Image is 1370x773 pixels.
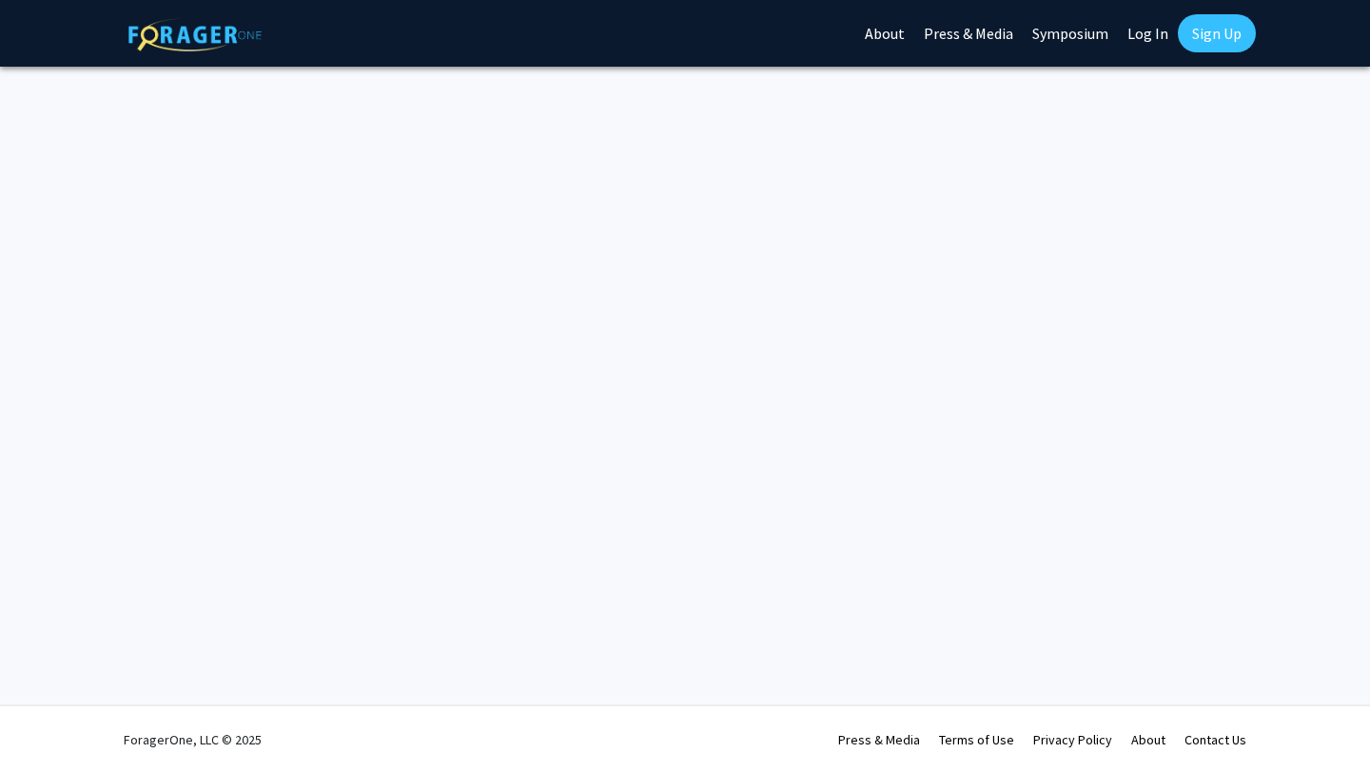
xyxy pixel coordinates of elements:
div: ForagerOne, LLC © 2025 [124,706,262,773]
a: Sign Up [1178,14,1256,52]
a: Privacy Policy [1033,731,1112,748]
img: ForagerOne Logo [128,18,262,51]
a: About [1131,731,1165,748]
a: Contact Us [1184,731,1246,748]
a: Terms of Use [939,731,1014,748]
a: Press & Media [838,731,920,748]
